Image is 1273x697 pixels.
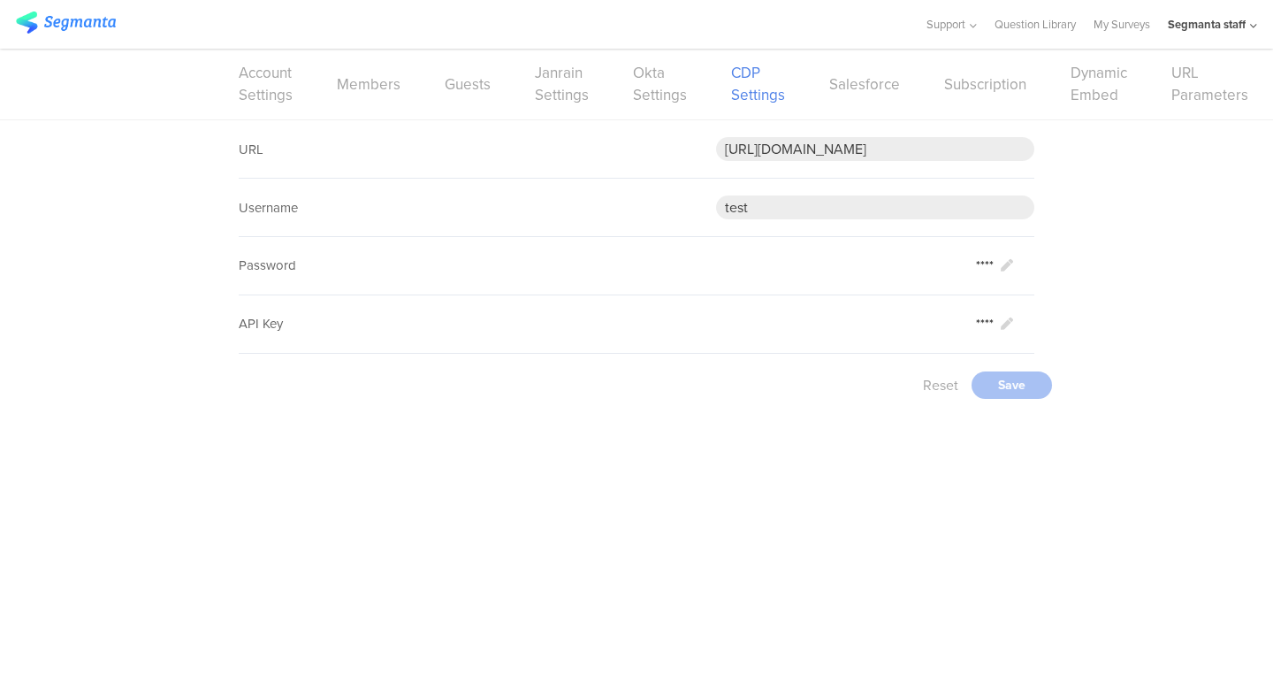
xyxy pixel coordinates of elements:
span: Support [926,16,965,33]
sg-field-title: URL [239,140,263,159]
a: Subscription [944,73,1026,96]
a: Janrain Settings [535,62,589,106]
a: Guests [445,73,491,96]
div: API Key [239,315,283,333]
div: Segmanta staff [1168,16,1246,33]
input: Username [716,195,1034,219]
a: Account Settings [239,62,293,106]
a: Salesforce [829,73,900,96]
a: URL Parameters [1171,62,1248,106]
sg-field-title: Username [239,198,298,218]
div: Password [239,257,296,275]
img: segmanta logo [16,11,116,34]
a: Members [337,73,400,96]
a: Okta Settings [633,62,687,106]
input: URL [716,137,1034,161]
a: Dynamic Embed [1071,62,1127,106]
